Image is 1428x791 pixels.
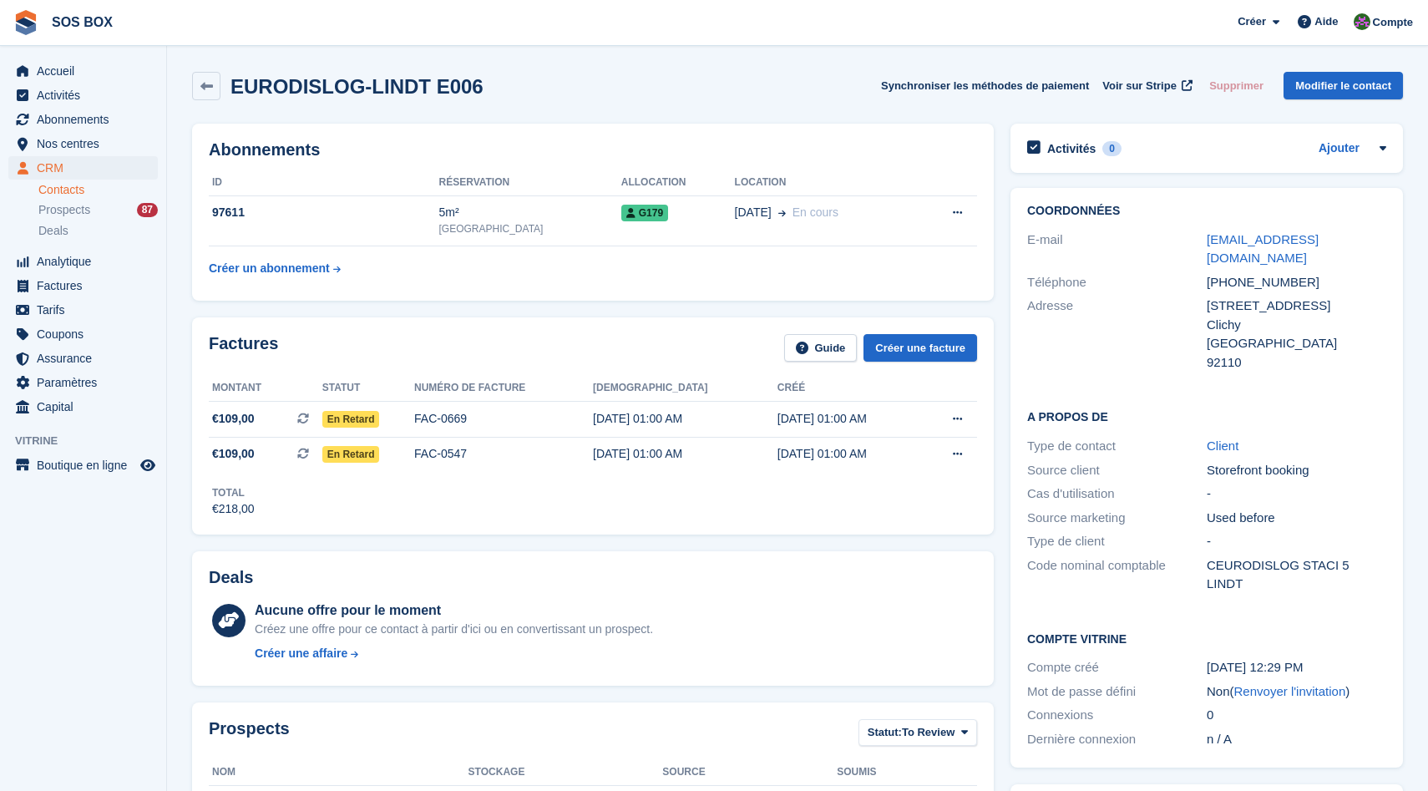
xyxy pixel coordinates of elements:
[735,204,772,221] span: [DATE]
[8,274,158,297] a: menu
[209,334,278,362] h2: Factures
[8,395,158,418] a: menu
[322,411,380,428] span: En retard
[1207,706,1386,725] div: 0
[468,759,663,786] th: Stockage
[1027,461,1207,480] div: Source client
[8,322,158,346] a: menu
[1230,684,1350,698] span: ( )
[1027,532,1207,551] div: Type de client
[37,274,137,297] span: Factures
[439,221,621,236] div: [GEOGRAPHIC_DATA]
[1027,706,1207,725] div: Connexions
[1207,658,1386,677] div: [DATE] 12:29 PM
[45,8,119,36] a: SOS BOX
[858,719,977,747] button: Statut: To Review
[1373,14,1413,31] span: Compte
[209,204,439,221] div: 97611
[1207,232,1319,266] a: [EMAIL_ADDRESS][DOMAIN_NAME]
[212,445,255,463] span: €109,00
[621,205,668,221] span: G179
[209,253,341,284] a: Créer un abonnement
[1207,484,1386,504] div: -
[209,140,977,160] h2: Abonnements
[662,759,837,786] th: Source
[1102,78,1177,94] span: Voir sur Stripe
[8,108,158,131] a: menu
[230,75,484,98] h2: EURODISLOG-LINDT E006
[37,250,137,273] span: Analytique
[255,645,653,662] a: Créer une affaire
[593,375,777,402] th: [DEMOGRAPHIC_DATA]
[1027,630,1386,646] h2: Compte vitrine
[209,375,322,402] th: Montant
[8,132,158,155] a: menu
[8,250,158,273] a: menu
[1319,139,1360,159] a: Ajouter
[1207,556,1386,594] div: CEURODISLOG STACI 5 LINDT
[439,204,621,221] div: 5m²
[37,84,137,107] span: Activités
[212,500,255,518] div: €218,00
[414,375,593,402] th: Numéro de facture
[37,395,137,418] span: Capital
[212,410,255,428] span: €109,00
[1203,72,1270,99] button: Supprimer
[593,410,777,428] div: [DATE] 01:00 AM
[137,203,158,217] div: 87
[792,205,838,219] span: En cours
[8,347,158,370] a: menu
[255,601,653,621] div: Aucune offre pour le moment
[37,156,137,180] span: CRM
[1234,684,1346,698] a: Renvoyer l'invitation
[1207,297,1386,316] div: [STREET_ADDRESS]
[1027,231,1207,268] div: E-mail
[1354,13,1370,30] img: ALEXANDRE SOUBIRA
[13,10,38,35] img: stora-icon-8386f47178a22dfd0bd8f6a31ec36ba5ce8667c1dd55bd0f319d3a0aa187defe.svg
[8,156,158,180] a: menu
[1207,509,1386,528] div: Used before
[209,260,330,277] div: Créer un abonnement
[1284,72,1403,99] a: Modifier le contact
[1027,437,1207,456] div: Type de contact
[593,445,777,463] div: [DATE] 01:00 AM
[255,645,347,662] div: Créer une affaire
[37,454,137,477] span: Boutique en ligne
[38,223,68,239] span: Deals
[1096,72,1196,99] a: Voir sur Stripe
[1207,682,1386,702] div: Non
[735,170,916,196] th: Location
[209,568,253,587] h2: Deals
[209,170,439,196] th: ID
[881,72,1089,99] button: Synchroniser les méthodes de paiement
[1027,556,1207,594] div: Code nominal comptable
[902,724,955,741] span: To Review
[1207,353,1386,373] div: 92110
[8,298,158,322] a: menu
[777,375,921,402] th: Créé
[8,371,158,394] a: menu
[1047,141,1096,156] h2: Activités
[8,84,158,107] a: menu
[212,485,255,500] div: Total
[1027,273,1207,292] div: Téléphone
[837,759,917,786] th: Soumis
[777,410,921,428] div: [DATE] 01:00 AM
[1207,334,1386,353] div: [GEOGRAPHIC_DATA]
[209,759,468,786] th: Nom
[1027,297,1207,372] div: Adresse
[868,724,902,741] span: Statut:
[322,446,380,463] span: En retard
[38,182,158,198] a: Contacts
[777,445,921,463] div: [DATE] 01:00 AM
[1027,658,1207,677] div: Compte créé
[1027,484,1207,504] div: Cas d'utilisation
[439,170,621,196] th: Réservation
[209,719,290,750] h2: Prospects
[138,455,158,475] a: Boutique d'aperçu
[322,375,414,402] th: Statut
[1027,730,1207,749] div: Dernière connexion
[37,322,137,346] span: Coupons
[414,445,593,463] div: FAC-0547
[1207,273,1386,292] div: [PHONE_NUMBER]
